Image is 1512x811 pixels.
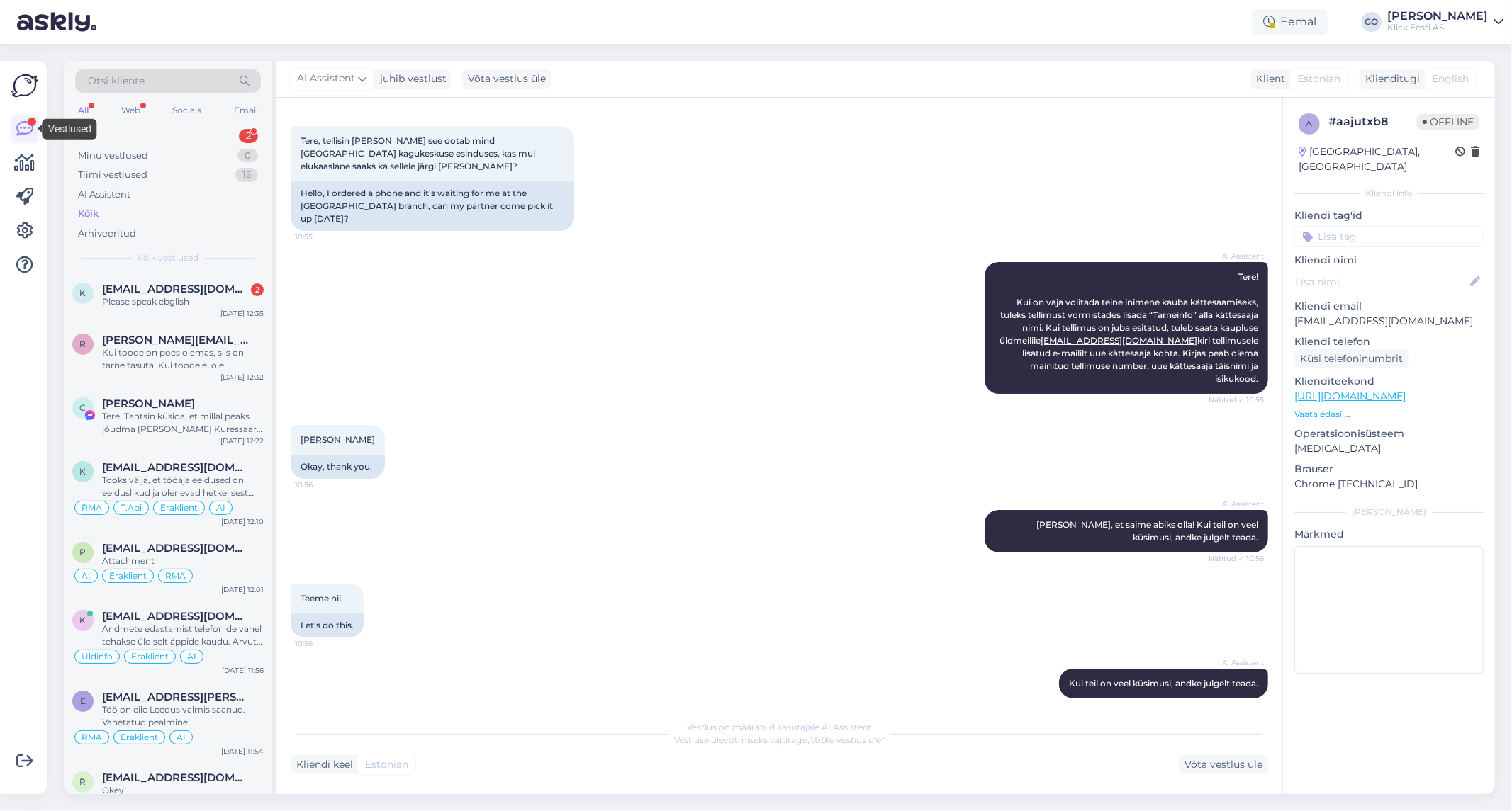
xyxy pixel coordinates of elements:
[216,504,225,512] span: AI
[1294,408,1484,421] p: Vaata edasi ...
[1294,314,1484,329] p: [EMAIL_ADDRESS][DOMAIN_NAME]
[1294,349,1409,368] div: Küsi telefoninumbrit
[43,119,97,140] div: Vestlused
[220,372,264,382] div: [DATE] 12:32
[221,746,264,756] div: [DATE] 11:54
[165,572,186,580] span: RMA
[80,696,86,706] span: e
[131,652,169,661] span: Eraklient
[80,288,86,298] span: k
[80,402,86,413] span: C
[1294,462,1484,477] p: Brauser
[78,227,136,241] div: Arhiveeritud
[1328,113,1417,130] div: # aajutxb8
[177,733,186,742] span: AI
[374,72,447,86] div: juhib vestlust
[295,232,348,242] span: 10:55
[102,610,250,623] span: kalju.karusion@mail.ee
[1362,12,1382,32] div: GO
[88,74,145,89] span: Otsi kliente
[102,346,264,372] div: Kui toode on poes olemas, siis on tarne tasuta. Kui toode ei ole kohapeal ja tuleb tellida, lisan...
[121,504,142,512] span: T.Abi
[239,129,258,143] div: 2
[297,71,355,86] span: AI Assistent
[301,434,375,445] span: [PERSON_NAME]
[674,735,885,745] span: Vestluse ülevõtmiseks vajutage
[80,339,86,349] span: r
[301,135,537,171] span: Tere, tellisin [PERSON_NAME] see ootab mind [GEOGRAPHIC_DATA] kagukeskuse esinduses, kas mul eluk...
[1209,553,1264,564] span: Nähtud ✓ 10:56
[1294,527,1484,542] p: Märkmed
[102,397,195,410] span: Cätlin Aulik
[80,615,86,625] span: k
[78,149,148,163] div: Minu vestlused
[1211,657,1264,668] span: AI Assistent
[102,555,264,567] div: Attachment
[102,771,250,784] span: reljuzka@gmail.com
[1387,22,1488,33] div: Klick Eesti AS
[231,101,261,120] div: Email
[102,474,264,499] div: Tooks välja, et tööaja eeldused on eelduslikud ja olenevad hetkelisest kasutusest. Kui kahtlustat...
[102,283,250,295] span: keith_kash13@yahoo.com
[80,547,86,557] span: p
[220,436,264,446] div: [DATE] 12:22
[1294,299,1484,314] p: Kliendi email
[301,593,341,603] span: Teeme nii
[1211,699,1264,710] span: 10:56
[1211,251,1264,261] span: AI Assistent
[365,757,408,772] span: Estonian
[102,784,264,797] div: Okey
[1069,678,1258,688] span: Kui teil on veel küsimusi, andke julgelt teada.
[102,623,264,648] div: Andmete edastamist telefonide vahel tehakse üldiselt äppide kaudu. Arvutit selleks kauplustes ei ...
[187,652,196,661] span: AI
[82,504,102,512] span: RMA
[102,461,250,474] span: kaasiku.lahendused@proton.me
[291,455,385,479] div: Okay, thank you.
[291,613,364,637] div: Let's do this.
[291,757,353,772] div: Kliendi keel
[102,410,264,436] div: Tere. Tahtsin küsida, et millal peaks jõudma [PERSON_NAME] Kuressaare poodi? 18.08 sai ostetud te...
[1299,144,1455,174] div: [GEOGRAPHIC_DATA], [GEOGRAPHIC_DATA]
[82,572,91,580] span: AI
[687,722,872,732] span: Vestlus on määratud kasutajale AI Assistent
[102,703,264,729] div: Töö on eile Leedus valmis saanud. Vahetatud pealmine [PERSON_NAME] emaplaat. Taastatud Windowsi o...
[82,733,102,742] span: RMA
[1294,390,1406,402] a: [URL][DOMAIN_NAME]
[138,251,199,264] span: Kõik vestlused
[235,168,258,182] div: 15
[78,188,130,202] div: AI Assistent
[1294,477,1484,492] p: Chrome [TECHNICAL_ID]
[80,466,86,477] span: k
[169,101,204,120] div: Socials
[1294,374,1484,389] p: Klienditeekond
[160,504,198,512] span: Eraklient
[462,69,551,89] div: Võta vestlus üle
[1294,187,1484,200] div: Kliendi info
[222,665,264,676] div: [DATE] 11:56
[1179,755,1268,774] div: Võta vestlus üle
[1250,72,1285,86] div: Klient
[11,72,38,99] img: Askly Logo
[78,207,99,221] div: Kõik
[1294,226,1484,247] input: Lisa tag
[1432,72,1469,86] span: English
[1252,9,1328,35] div: Eemal
[1297,72,1340,86] span: Estonian
[221,516,264,527] div: [DATE] 12:10
[291,181,574,231] div: Hello, I ordered a phone and it's waiting for me at the [GEOGRAPHIC_DATA] branch, can my partner ...
[295,638,348,649] span: 10:56
[1387,11,1503,33] a: [PERSON_NAME]Klick Eesti AS
[1294,334,1484,349] p: Kliendi telefon
[295,480,348,490] span: 10:56
[1387,11,1488,22] div: [PERSON_NAME]
[220,308,264,319] div: [DATE] 12:35
[1294,441,1484,456] p: [MEDICAL_DATA]
[221,584,264,595] div: [DATE] 12:01
[82,652,113,661] span: Üldinfo
[102,334,250,346] span: rita.helisma@gmail.com
[1209,395,1264,405] span: Nähtud ✓ 10:55
[102,542,250,555] span: pirjo.ilves@mail.ee
[1294,253,1484,268] p: Kliendi nimi
[118,101,143,120] div: Web
[1036,519,1260,543] span: [PERSON_NAME], et saime abiks olla! Kui teil on veel küsimusi, andke julgelt teada.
